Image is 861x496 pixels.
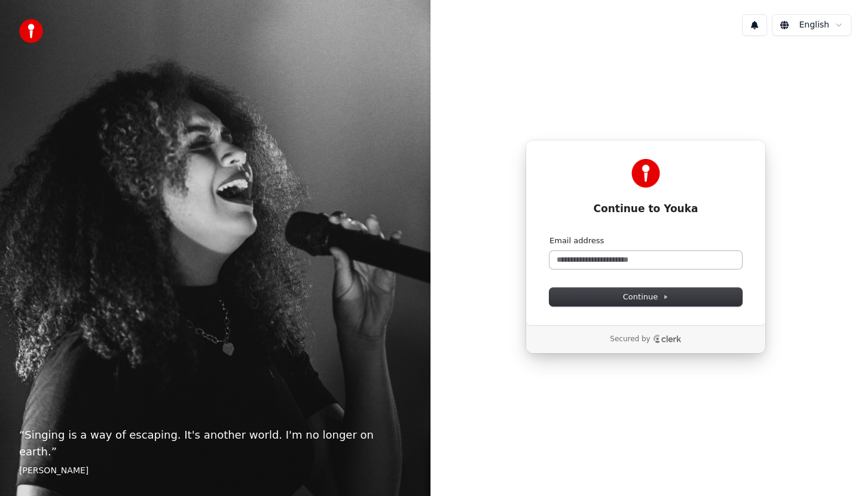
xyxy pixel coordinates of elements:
[653,335,682,343] a: Clerk logo
[19,465,411,477] footer: [PERSON_NAME]
[631,159,660,188] img: Youka
[549,202,742,216] h1: Continue to Youka
[549,235,604,246] label: Email address
[623,292,668,302] span: Continue
[19,427,411,460] p: “ Singing is a way of escaping. It's another world. I'm no longer on earth. ”
[19,19,43,43] img: youka
[610,335,650,344] p: Secured by
[549,288,742,306] button: Continue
